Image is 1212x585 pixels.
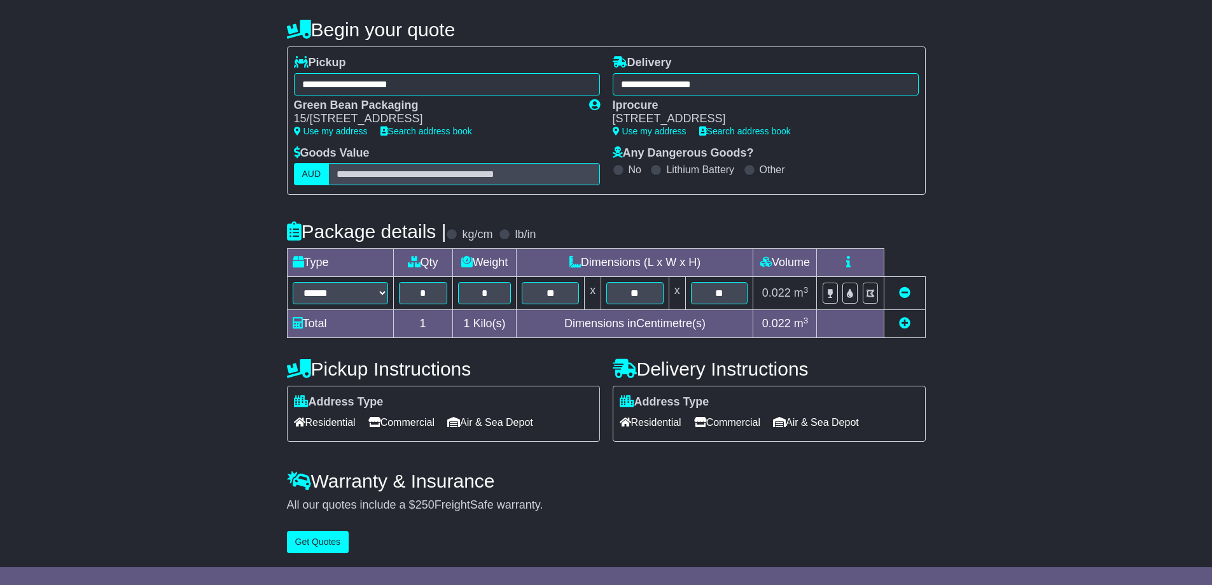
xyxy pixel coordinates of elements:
[773,412,859,432] span: Air & Sea Depot
[287,498,926,512] div: All our quotes include a $ FreightSafe warranty.
[613,56,672,70] label: Delivery
[762,286,791,299] span: 0.022
[463,317,470,330] span: 1
[613,99,906,113] div: Iprocure
[287,19,926,40] h4: Begin your quote
[899,317,910,330] a: Add new item
[294,56,346,70] label: Pickup
[462,228,492,242] label: kg/cm
[620,395,709,409] label: Address Type
[294,395,384,409] label: Address Type
[287,310,393,338] td: Total
[804,285,809,295] sup: 3
[613,126,686,136] a: Use my address
[620,412,681,432] span: Residential
[294,412,356,432] span: Residential
[585,277,601,310] td: x
[287,249,393,277] td: Type
[794,286,809,299] span: m
[613,358,926,379] h4: Delivery Instructions
[760,164,785,176] label: Other
[452,310,517,338] td: Kilo(s)
[517,249,753,277] td: Dimensions (L x W x H)
[794,317,809,330] span: m
[613,112,906,126] div: [STREET_ADDRESS]
[393,249,452,277] td: Qty
[666,164,734,176] label: Lithium Battery
[287,221,447,242] h4: Package details |
[899,286,910,299] a: Remove this item
[629,164,641,176] label: No
[699,126,791,136] a: Search address book
[294,146,370,160] label: Goods Value
[287,531,349,553] button: Get Quotes
[694,412,760,432] span: Commercial
[294,99,576,113] div: Green Bean Packaging
[804,316,809,325] sup: 3
[393,310,452,338] td: 1
[415,498,435,511] span: 250
[294,112,576,126] div: 15/[STREET_ADDRESS]
[613,146,754,160] label: Any Dangerous Goods?
[287,470,926,491] h4: Warranty & Insurance
[380,126,472,136] a: Search address book
[452,249,517,277] td: Weight
[515,228,536,242] label: lb/in
[368,412,435,432] span: Commercial
[753,249,817,277] td: Volume
[517,310,753,338] td: Dimensions in Centimetre(s)
[294,126,368,136] a: Use my address
[669,277,685,310] td: x
[762,317,791,330] span: 0.022
[287,358,600,379] h4: Pickup Instructions
[447,412,533,432] span: Air & Sea Depot
[294,163,330,185] label: AUD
